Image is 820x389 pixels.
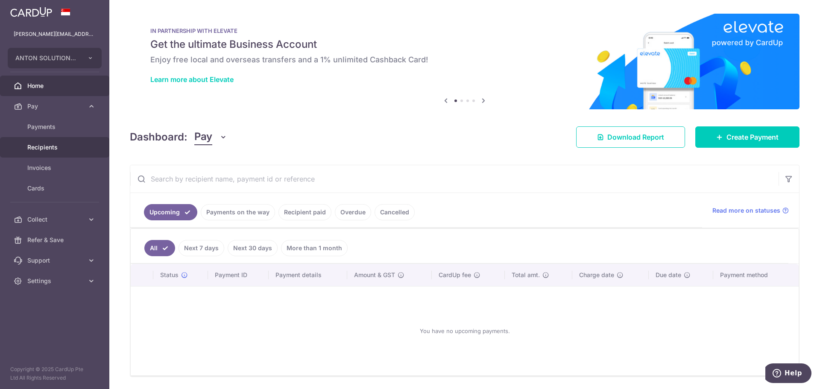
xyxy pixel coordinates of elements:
[150,75,234,84] a: Learn more about Elevate
[27,143,84,152] span: Recipients
[656,271,681,279] span: Due date
[27,277,84,285] span: Settings
[712,206,789,215] a: Read more on statuses
[179,240,224,256] a: Next 7 days
[130,14,799,109] img: Renovation banner
[354,271,395,279] span: Amount & GST
[144,240,175,256] a: All
[130,165,779,193] input: Search by recipient name, payment id or reference
[27,236,84,244] span: Refer & Save
[765,363,811,385] iframe: Opens a widget where you can find more information
[512,271,540,279] span: Total amt.
[27,215,84,224] span: Collect
[194,129,212,145] span: Pay
[27,184,84,193] span: Cards
[144,204,197,220] a: Upcoming
[281,240,348,256] a: More than 1 month
[713,264,799,286] th: Payment method
[228,240,278,256] a: Next 30 days
[194,129,227,145] button: Pay
[269,264,347,286] th: Payment details
[150,38,779,51] h5: Get the ultimate Business Account
[579,271,614,279] span: Charge date
[726,132,779,142] span: Create Payment
[439,271,471,279] span: CardUp fee
[141,293,788,369] div: You have no upcoming payments.
[27,164,84,172] span: Invoices
[150,55,779,65] h6: Enjoy free local and overseas transfers and a 1% unlimited Cashback Card!
[27,102,84,111] span: Pay
[160,271,179,279] span: Status
[201,204,275,220] a: Payments on the way
[130,129,187,145] h4: Dashboard:
[15,54,79,62] span: ANTON SOLUTIONS GRP PTE. LTD.
[208,264,269,286] th: Payment ID
[10,7,52,17] img: CardUp
[27,123,84,131] span: Payments
[27,256,84,265] span: Support
[150,27,779,34] p: IN PARTNERSHIP WITH ELEVATE
[375,204,415,220] a: Cancelled
[278,204,331,220] a: Recipient paid
[607,132,664,142] span: Download Report
[712,206,780,215] span: Read more on statuses
[14,30,96,38] p: [PERSON_NAME][EMAIL_ADDRESS][PERSON_NAME][DOMAIN_NAME]
[27,82,84,90] span: Home
[335,204,371,220] a: Overdue
[8,48,102,68] button: ANTON SOLUTIONS GRP PTE. LTD.
[576,126,685,148] a: Download Report
[695,126,799,148] a: Create Payment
